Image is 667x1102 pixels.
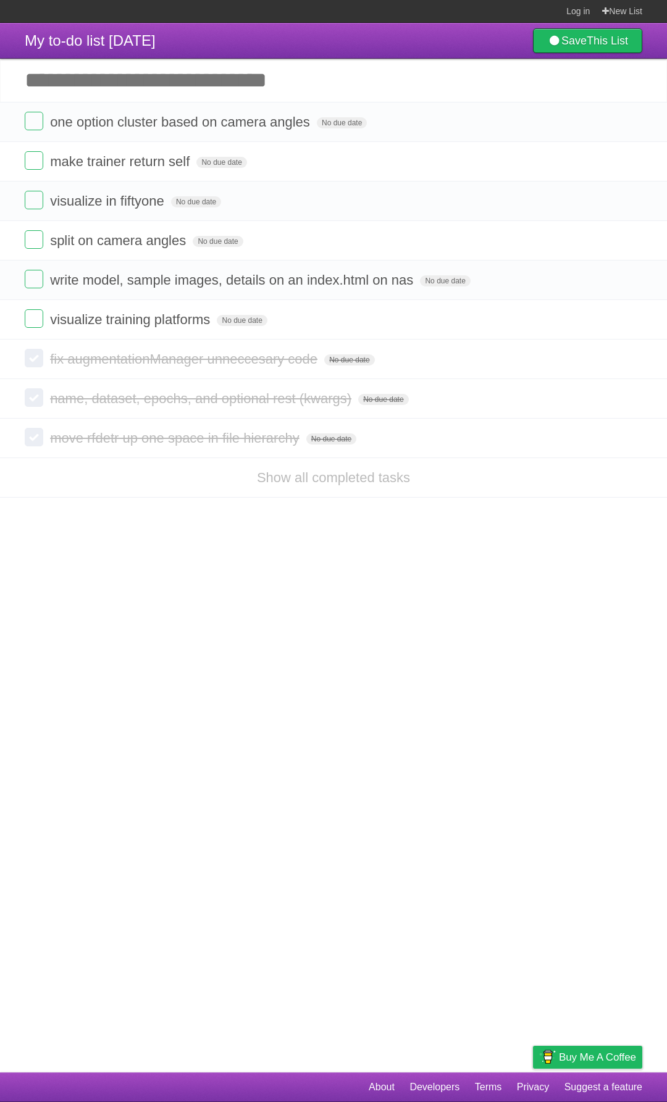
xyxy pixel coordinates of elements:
[257,470,410,485] a: Show all completed tasks
[539,1046,556,1067] img: Buy me a coffee
[50,351,321,367] span: fix augmentationManager unneccesary code
[409,1075,459,1099] a: Developers
[587,35,628,47] b: This List
[420,275,470,286] span: No due date
[50,391,354,406] span: name, dataset, epochs, and optional rest (kwargs)
[25,270,43,288] label: Done
[25,151,43,170] label: Done
[193,236,243,247] span: No due date
[324,354,374,365] span: No due date
[50,312,213,327] span: visualize training platforms
[564,1075,642,1099] a: Suggest a feature
[50,193,167,209] span: visualize in fiftyone
[475,1075,502,1099] a: Terms
[25,428,43,446] label: Done
[217,315,267,326] span: No due date
[317,117,367,128] span: No due date
[50,114,313,130] span: one option cluster based on camera angles
[306,433,356,445] span: No due date
[25,309,43,328] label: Done
[25,230,43,249] label: Done
[369,1075,395,1099] a: About
[25,388,43,407] label: Done
[559,1046,636,1068] span: Buy me a coffee
[517,1075,549,1099] a: Privacy
[196,157,246,168] span: No due date
[50,233,189,248] span: split on camera angles
[533,28,642,53] a: SaveThis List
[50,154,193,169] span: make trainer return self
[25,191,43,209] label: Done
[25,32,156,49] span: My to-do list [DATE]
[50,430,303,446] span: move rfdetr up one space in file hierarchy
[25,349,43,367] label: Done
[25,112,43,130] label: Done
[358,394,408,405] span: No due date
[533,1046,642,1069] a: Buy me a coffee
[50,272,416,288] span: write model, sample images, details on an index.html on nas
[171,196,221,207] span: No due date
